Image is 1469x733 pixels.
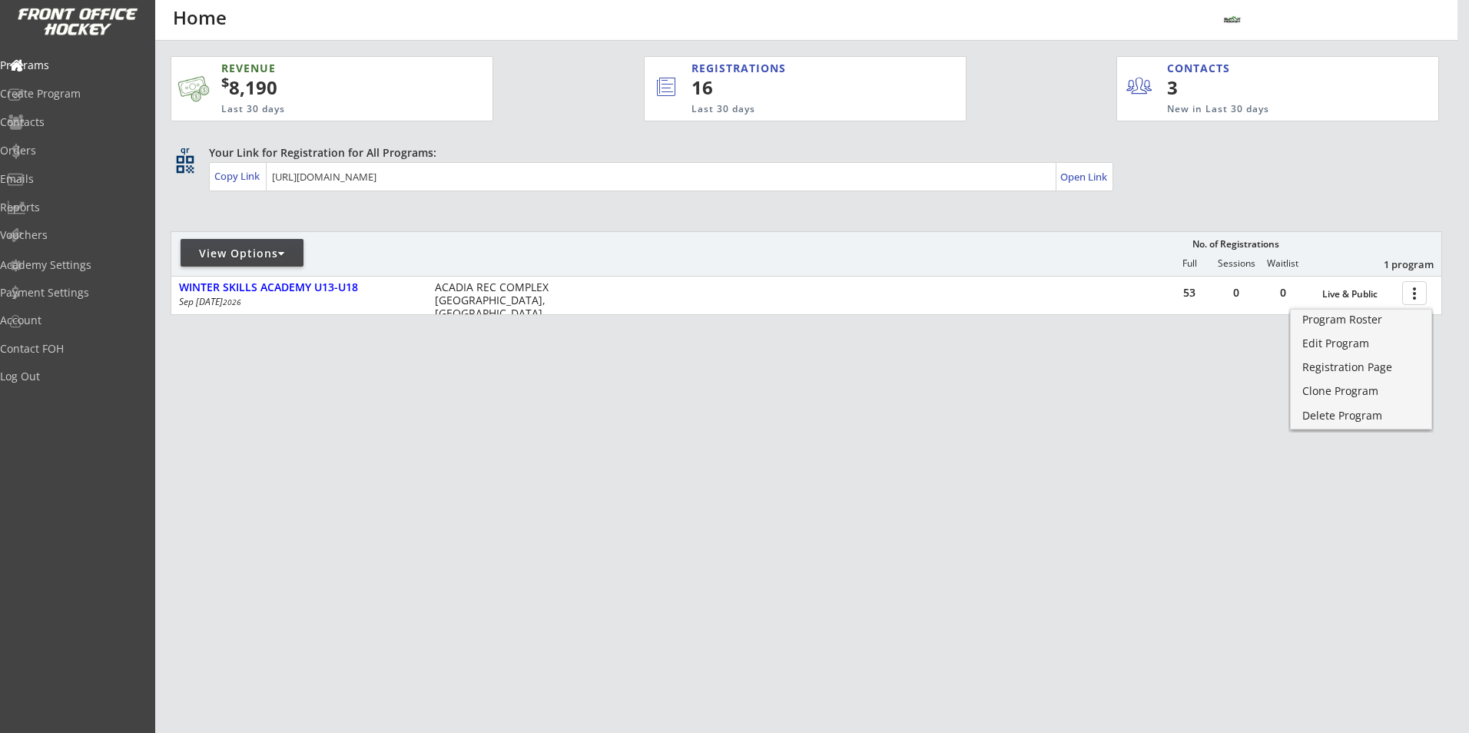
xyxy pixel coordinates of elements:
div: Your Link for Registration for All Programs: [209,145,1394,161]
a: Edit Program [1291,333,1431,357]
div: View Options [181,246,303,261]
div: 0 [1213,287,1259,298]
div: Registration Page [1302,362,1420,373]
div: Sessions [1213,258,1259,269]
div: CONTACTS [1167,61,1237,76]
div: 1 program [1354,257,1434,271]
a: Program Roster [1291,310,1431,333]
div: WINTER SKILLS ACADEMY U13-U18 [179,281,419,294]
div: Clone Program [1302,386,1420,396]
div: Full [1166,258,1212,269]
div: ACADIA REC COMPLEX [GEOGRAPHIC_DATA], [GEOGRAPHIC_DATA] [435,281,555,320]
div: REVENUE [221,61,418,76]
div: Last 30 days [221,103,418,116]
div: 0 [1260,287,1306,298]
div: 8,190 [221,75,444,101]
div: Last 30 days [691,103,903,116]
div: Waitlist [1259,258,1305,269]
div: 3 [1167,75,1262,101]
button: qr_code [174,153,197,176]
div: qr [175,145,194,155]
div: Open Link [1060,171,1109,184]
a: Open Link [1060,166,1109,187]
div: REGISTRATIONS [691,61,894,76]
div: No. of Registrations [1188,239,1283,250]
div: Edit Program [1302,338,1420,349]
div: Sep [DATE] [179,297,414,307]
em: 2026 [223,297,241,307]
sup: $ [221,73,229,91]
div: Live & Public [1322,289,1394,300]
div: New in Last 30 days [1167,103,1367,116]
div: Program Roster [1302,314,1420,325]
div: 16 [691,75,914,101]
div: Delete Program [1302,410,1420,421]
div: 53 [1166,287,1212,298]
div: Copy Link [214,169,263,183]
a: Registration Page [1291,357,1431,380]
button: more_vert [1402,281,1427,305]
